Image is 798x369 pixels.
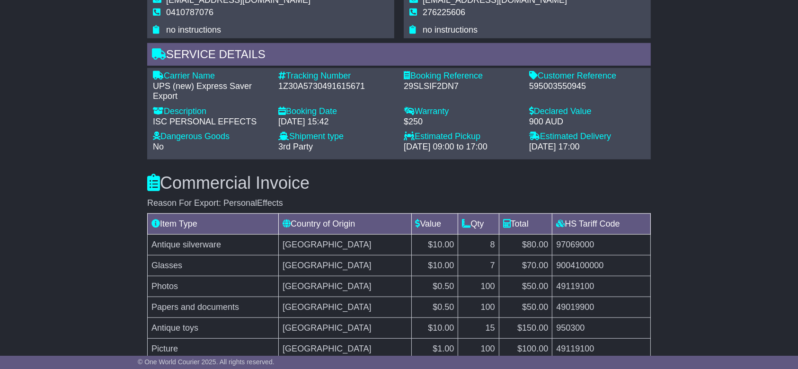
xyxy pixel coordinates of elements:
td: 100 [458,276,499,297]
td: $0.50 [411,297,458,317]
td: 15 [458,317,499,338]
td: $70.00 [499,255,552,276]
div: Dangerous Goods [153,132,269,142]
td: 97069000 [552,234,651,255]
div: Tracking Number [278,71,394,81]
div: Declared Value [529,106,645,117]
div: Customer Reference [529,71,645,81]
div: Booking Date [278,106,394,117]
div: 595003550945 [529,81,645,92]
h3: Commercial Invoice [147,174,651,193]
td: 100 [458,338,499,359]
td: Total [499,213,552,234]
td: $10.00 [411,255,458,276]
span: no instructions [423,25,478,35]
td: Picture [148,338,279,359]
td: [GEOGRAPHIC_DATA] [279,317,411,338]
td: 9004100000 [552,255,651,276]
td: 8 [458,234,499,255]
td: [GEOGRAPHIC_DATA] [279,255,411,276]
td: [GEOGRAPHIC_DATA] [279,297,411,317]
div: $250 [404,117,520,127]
td: $10.00 [411,234,458,255]
div: UPS (new) Express Saver Export [153,81,269,102]
td: HS Tariff Code [552,213,651,234]
td: 100 [458,297,499,317]
td: [GEOGRAPHIC_DATA] [279,338,411,359]
td: Antique silverware [148,234,279,255]
div: [DATE] 09:00 to 17:00 [404,142,520,152]
td: Item Type [148,213,279,234]
div: 29SLSIF2DN7 [404,81,520,92]
td: 950300 [552,317,651,338]
td: Value [411,213,458,234]
td: $1.00 [411,338,458,359]
td: [GEOGRAPHIC_DATA] [279,276,411,297]
td: Photos [148,276,279,297]
div: 1Z30A5730491615671 [278,81,394,92]
div: Carrier Name [153,71,269,81]
span: no instructions [166,25,221,35]
td: Antique toys [148,317,279,338]
div: Estimated Delivery [529,132,645,142]
div: Estimated Pickup [404,132,520,142]
td: $10.00 [411,317,458,338]
td: Papers and documents [148,297,279,317]
td: $50.00 [499,276,552,297]
div: Service Details [147,43,651,69]
td: Country of Origin [279,213,411,234]
div: [DATE] 15:42 [278,117,394,127]
span: No [153,142,164,151]
td: 7 [458,255,499,276]
div: Shipment type [278,132,394,142]
div: [DATE] 17:00 [529,142,645,152]
div: ISC PERSONAL EFFECTS [153,117,269,127]
td: $50.00 [499,297,552,317]
span: 276225606 [423,8,465,17]
td: Glasses [148,255,279,276]
td: [GEOGRAPHIC_DATA] [279,234,411,255]
div: Warranty [404,106,520,117]
td: $80.00 [499,234,552,255]
td: 49019900 [552,297,651,317]
div: Description [153,106,269,117]
span: © One World Courier 2025. All rights reserved. [138,358,275,366]
td: 49119100 [552,276,651,297]
span: 0410787076 [166,8,213,17]
td: Qty [458,213,499,234]
div: Booking Reference [404,71,520,81]
td: $150.00 [499,317,552,338]
td: $100.00 [499,338,552,359]
div: Reason For Export: PersonalEffects [147,198,651,209]
td: 49119100 [552,338,651,359]
span: 3rd Party [278,142,313,151]
td: $0.50 [411,276,458,297]
div: 900 AUD [529,117,645,127]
